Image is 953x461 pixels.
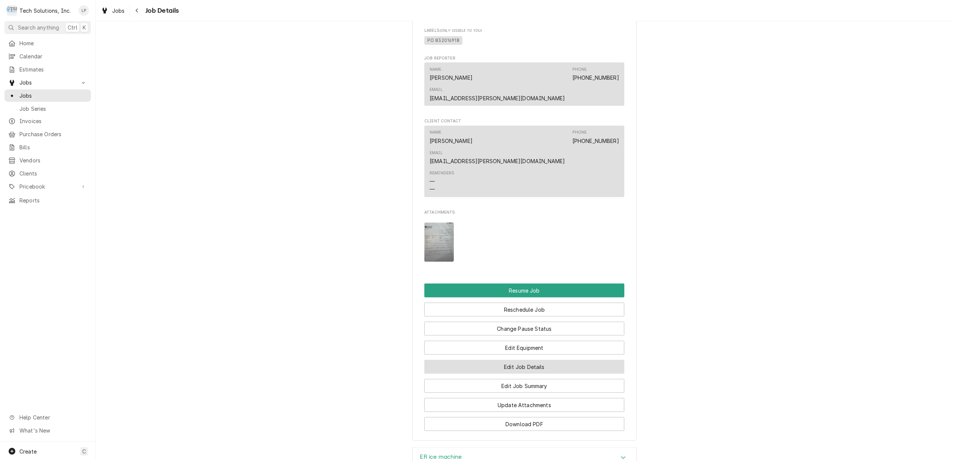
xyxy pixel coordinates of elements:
[19,448,37,455] span: Create
[19,7,71,15] div: Tech Solutions, Inc.
[572,67,619,82] div: Phone
[19,65,87,73] span: Estimates
[79,5,89,16] div: LP
[424,217,624,268] span: Attachments
[4,167,91,180] a: Clients
[7,5,17,16] div: T
[4,63,91,76] a: Estimates
[440,28,482,33] span: (Only Visible to You)
[430,150,443,156] div: Email
[19,52,87,60] span: Calendar
[19,183,76,190] span: Pricebook
[131,4,143,16] button: Navigate back
[4,76,91,89] a: Go to Jobs
[430,137,473,145] div: [PERSON_NAME]
[19,117,87,125] span: Invoices
[424,398,624,412] button: Update Attachments
[430,67,473,82] div: Name
[572,74,619,81] a: [PHONE_NUMBER]
[424,303,624,317] button: Reschedule Job
[430,158,565,164] a: [EMAIL_ADDRESS][PERSON_NAME][DOMAIN_NAME]
[572,129,587,135] div: Phone
[424,210,624,216] span: Attachments
[424,360,624,374] button: Edit Job Details
[19,170,87,177] span: Clients
[4,50,91,62] a: Calendar
[4,128,91,140] a: Purchase Orders
[112,7,125,15] span: Jobs
[4,103,91,115] a: Job Series
[79,5,89,16] div: Lisa Paschal's Avatar
[424,28,624,34] span: Labels
[424,55,624,109] div: Job Reporter
[430,74,473,82] div: [PERSON_NAME]
[19,196,87,204] span: Reports
[424,284,624,297] button: Resume Job
[430,170,454,193] div: Reminders
[68,24,77,31] span: Ctrl
[424,336,624,355] div: Button Group Row
[424,62,624,109] div: Job Reporter List
[430,87,565,102] div: Email
[82,448,86,455] span: C
[4,21,91,34] button: Search anythingCtrlK
[18,24,59,31] span: Search anything
[19,143,87,151] span: Bills
[430,150,565,165] div: Email
[424,355,624,374] div: Button Group Row
[430,170,454,176] div: Reminders
[424,379,624,393] button: Edit Job Summary
[424,126,624,201] div: Client Contact List
[424,118,624,124] span: Client Contact
[430,129,473,144] div: Name
[4,154,91,167] a: Vendors
[424,36,462,45] span: PO 832016918
[83,24,86,31] span: K
[7,5,17,16] div: Tech Solutions, Inc.'s Avatar
[430,185,435,193] div: —
[424,284,624,431] div: Button Group
[572,138,619,144] a: [PHONE_NUMBER]
[424,35,624,46] span: [object Object]
[4,141,91,153] a: Bills
[424,118,624,200] div: Client Contact
[424,393,624,412] div: Button Group Row
[19,39,87,47] span: Home
[19,413,86,421] span: Help Center
[430,87,443,93] div: Email
[430,129,442,135] div: Name
[424,412,624,431] div: Button Group Row
[4,411,91,424] a: Go to Help Center
[424,284,624,297] div: Button Group Row
[424,317,624,336] div: Button Group Row
[98,4,128,17] a: Jobs
[424,223,454,262] img: DQa6GpWsQaKd8Ovh3QPO
[572,67,587,73] div: Phone
[19,79,76,86] span: Jobs
[424,374,624,393] div: Button Group Row
[424,28,624,46] div: [object Object]
[19,92,87,100] span: Jobs
[143,6,179,16] span: Job Details
[4,115,91,127] a: Invoices
[424,297,624,317] div: Button Group Row
[424,55,624,61] span: Job Reporter
[19,156,87,164] span: Vendors
[4,180,91,193] a: Go to Pricebook
[572,129,619,144] div: Phone
[4,194,91,207] a: Reports
[430,67,442,73] div: Name
[424,341,624,355] button: Edit Equipment
[4,424,91,437] a: Go to What's New
[420,454,462,461] h3: ER ice machine
[19,130,87,138] span: Purchase Orders
[19,105,87,113] span: Job Series
[424,417,624,431] button: Download PDF
[4,37,91,49] a: Home
[424,322,624,336] button: Change Pause Status
[424,126,624,197] div: Contact
[430,95,565,101] a: [EMAIL_ADDRESS][PERSON_NAME][DOMAIN_NAME]
[424,210,624,268] div: Attachments
[424,62,624,106] div: Contact
[4,89,91,102] a: Jobs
